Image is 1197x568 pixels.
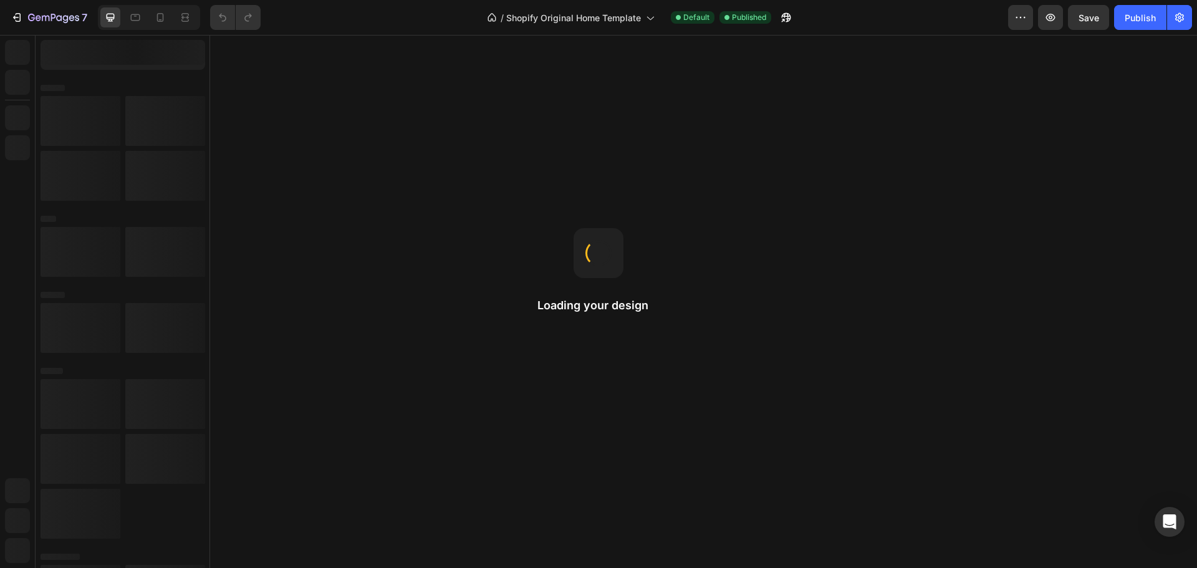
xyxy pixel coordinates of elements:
div: Open Intercom Messenger [1155,507,1185,537]
button: 7 [5,5,93,30]
span: Published [732,12,766,23]
span: Default [683,12,709,23]
button: Save [1068,5,1109,30]
div: Undo/Redo [210,5,261,30]
div: Publish [1125,11,1156,24]
span: / [501,11,504,24]
button: Publish [1114,5,1166,30]
span: Shopify Original Home Template [506,11,641,24]
h2: Loading your design [537,298,660,313]
span: Save [1079,12,1099,23]
p: 7 [82,10,87,25]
